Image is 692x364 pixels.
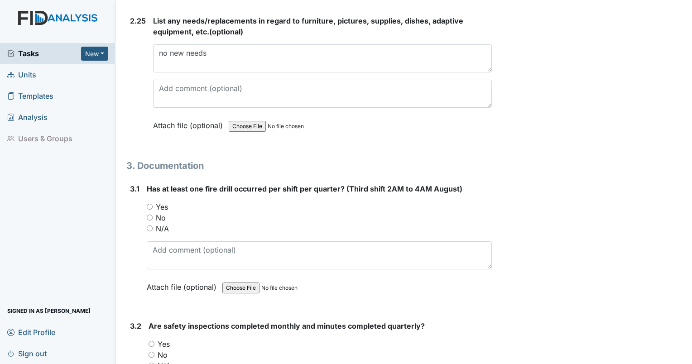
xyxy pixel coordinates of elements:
label: Yes [156,201,168,212]
span: Units [7,68,36,82]
input: Yes [149,341,154,347]
h1: 3. Documentation [126,159,492,172]
span: List any needs/replacements in regard to furniture, pictures, supplies, dishes, adaptive equipmen... [153,16,463,36]
button: New [81,47,108,61]
label: N/A [156,223,169,234]
label: Attach file (optional) [153,115,226,131]
strong: (optional) [153,15,492,37]
span: Templates [7,89,53,103]
span: Signed in as [PERSON_NAME] [7,304,91,318]
label: 3.2 [130,321,141,331]
span: Edit Profile [7,325,55,339]
a: Tasks [7,48,81,59]
input: No [149,352,154,358]
label: No [158,350,168,360]
span: Analysis [7,110,48,125]
label: 3.1 [130,183,139,194]
span: Sign out [7,346,47,360]
label: 2.25 [130,15,146,26]
input: No [147,215,153,220]
label: Yes [158,339,170,350]
label: No [156,212,166,223]
input: N/A [147,225,153,231]
span: Has at least one fire drill occurred per shift per quarter? (Third shift 2AM to 4AM August) [147,184,462,193]
label: Attach file (optional) [147,277,220,292]
input: Yes [147,204,153,210]
span: Are safety inspections completed monthly and minutes completed quarterly? [149,321,425,330]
